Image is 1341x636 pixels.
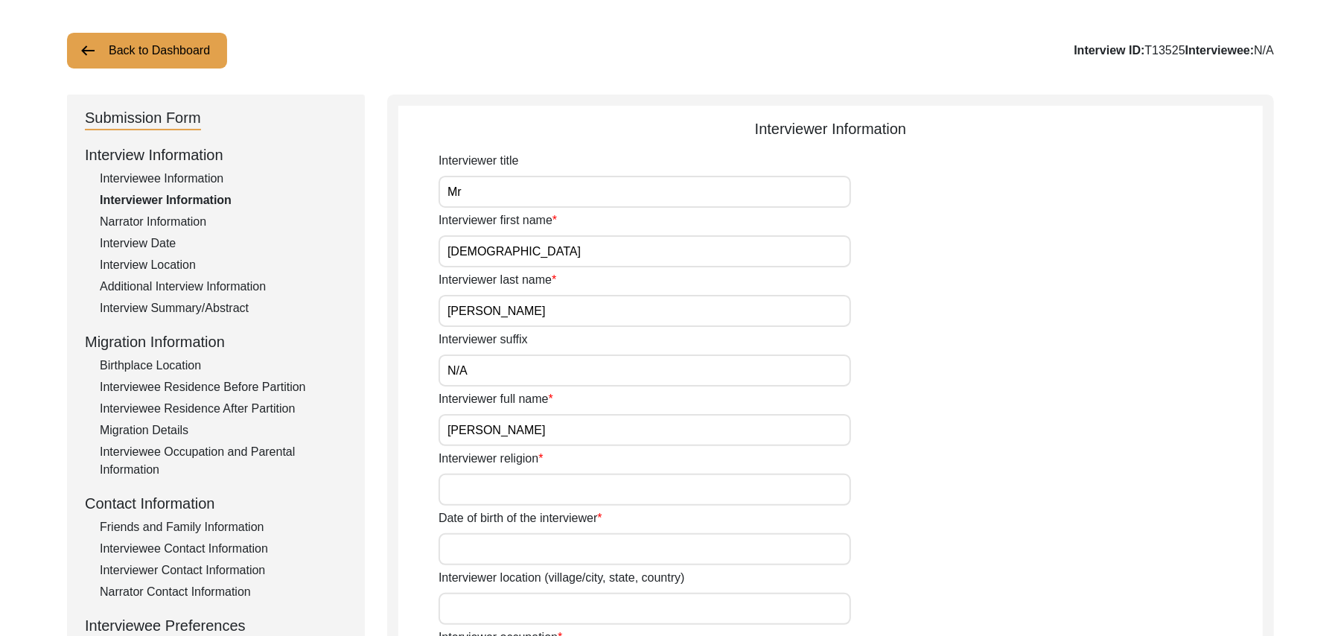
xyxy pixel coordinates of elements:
div: Interviewee Contact Information [100,540,347,558]
label: Interviewer location (village/city, state, country) [439,569,685,587]
div: Submission Form [85,106,201,130]
div: Interview Information [85,144,347,166]
div: Interviewee Residence After Partition [100,400,347,418]
b: Interviewee: [1185,44,1254,57]
div: T13525 N/A [1074,42,1274,60]
label: Interviewer first name [439,212,557,229]
div: Interviewee Occupation and Parental Information [100,443,347,479]
div: Narrator Information [100,213,347,231]
label: Interviewer religion [439,450,544,468]
div: Interviewer Contact Information [100,562,347,579]
label: Interviewer title [439,152,519,170]
label: Date of birth of the interviewer [439,509,602,527]
div: Interviewee Residence Before Partition [100,378,347,396]
div: Interview Date [100,235,347,252]
div: Interviewee Information [100,170,347,188]
button: Back to Dashboard [67,33,227,69]
div: Narrator Contact Information [100,583,347,601]
label: Interviewer full name [439,390,553,408]
b: Interview ID: [1074,44,1144,57]
div: Contact Information [85,492,347,515]
div: Migration Details [100,422,347,439]
div: Additional Interview Information [100,278,347,296]
div: Migration Information [85,331,347,353]
div: Friends and Family Information [100,518,347,536]
div: Interview Location [100,256,347,274]
label: Interviewer suffix [439,331,528,349]
img: arrow-left.png [79,42,97,60]
div: Interview Summary/Abstract [100,299,347,317]
div: Birthplace Location [100,357,347,375]
div: Interviewer Information [398,118,1263,140]
div: Interviewer Information [100,191,347,209]
label: Interviewer last name [439,271,556,289]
